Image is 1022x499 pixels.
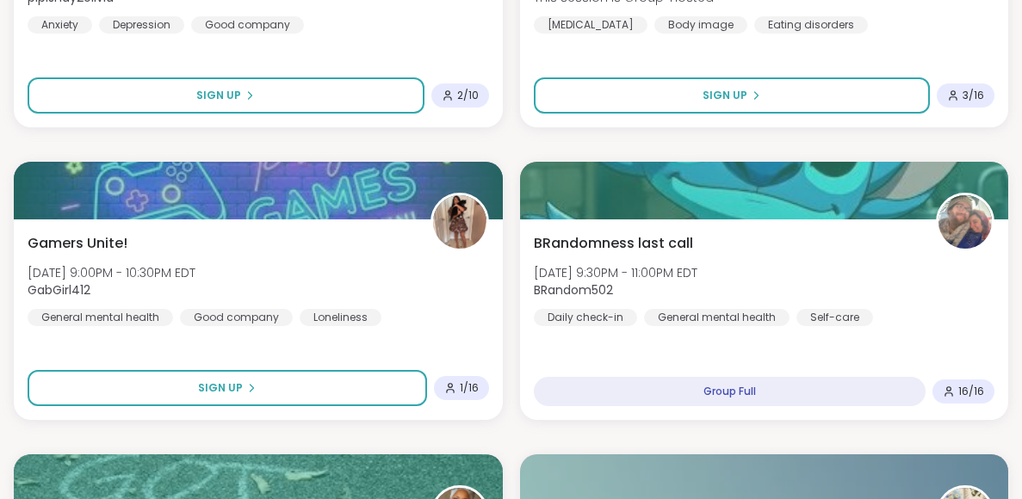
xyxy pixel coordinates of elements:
[457,89,479,102] span: 2 / 10
[99,16,184,34] div: Depression
[938,195,992,249] img: BRandom502
[180,309,293,326] div: Good company
[198,380,243,396] span: Sign Up
[28,370,427,406] button: Sign Up
[191,16,304,34] div: Good company
[796,309,873,326] div: Self-care
[534,281,613,299] b: BRandom502
[534,377,926,406] div: Group Full
[534,264,697,281] span: [DATE] 9:30PM - 11:00PM EDT
[703,88,747,103] span: Sign Up
[28,16,92,34] div: Anxiety
[534,233,693,254] span: BRandomness last call
[28,309,173,326] div: General mental health
[433,195,486,249] img: GabGirl412
[460,381,479,395] span: 1 / 16
[963,89,984,102] span: 3 / 16
[300,309,381,326] div: Loneliness
[28,233,127,254] span: Gamers Unite!
[28,264,195,281] span: [DATE] 9:00PM - 10:30PM EDT
[534,77,931,114] button: Sign Up
[28,281,90,299] b: GabGirl412
[28,77,424,114] button: Sign Up
[754,16,868,34] div: Eating disorders
[534,309,637,326] div: Daily check-in
[534,16,647,34] div: [MEDICAL_DATA]
[958,385,984,398] span: 16 / 16
[196,88,241,103] span: Sign Up
[654,16,747,34] div: Body image
[644,309,790,326] div: General mental health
